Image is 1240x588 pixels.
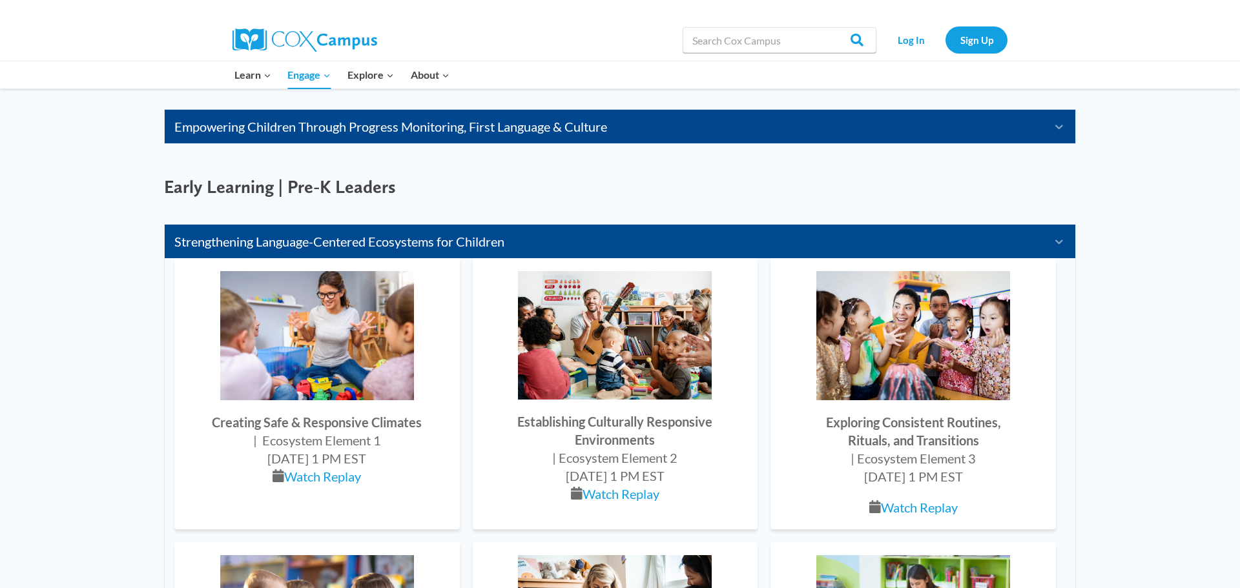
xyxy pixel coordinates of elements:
a: Watch Replay [583,486,659,502]
div: [DATE] 1 PM EST [212,449,422,467]
nav: Secondary Navigation [883,26,1008,53]
nav: Primary Navigation [226,61,457,88]
p: [DATE] 1 PM EST [816,467,1010,485]
div: | Ecosystem Element 3 [816,413,1010,516]
strong: Establishing Culturally Responsive Environments [517,414,712,447]
img: Cox Campus [232,28,377,52]
button: Child menu of Explore [339,61,402,88]
a: Strengthening Language-Centered Ecosystems for Children [174,231,1033,252]
button: Child menu of Learn [226,61,280,88]
span: | Ecosystem Element 1 [253,432,381,448]
div: | Ecosystem Element 2 [486,412,745,467]
strong: Exploring Consistent Routines, Rituals, and Transitions [826,414,1001,448]
a: Empowering Children Through Progress Monitoring, First Language & Culture [174,116,1033,137]
button: Child menu of About [402,61,458,88]
a: Watch Replay [284,469,361,484]
button: Child menu of Engage [280,61,340,88]
a: Watch Replay [881,500,958,515]
a: Log In [883,26,939,53]
a: Sign Up [945,26,1008,53]
div: [DATE] 1 PM EST [486,467,745,485]
input: Search Cox Campus [683,27,876,53]
strong: Creating Safe & Responsive Climates [212,414,422,430]
span: Early Learning | Pre-K Leaders [164,176,396,198]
